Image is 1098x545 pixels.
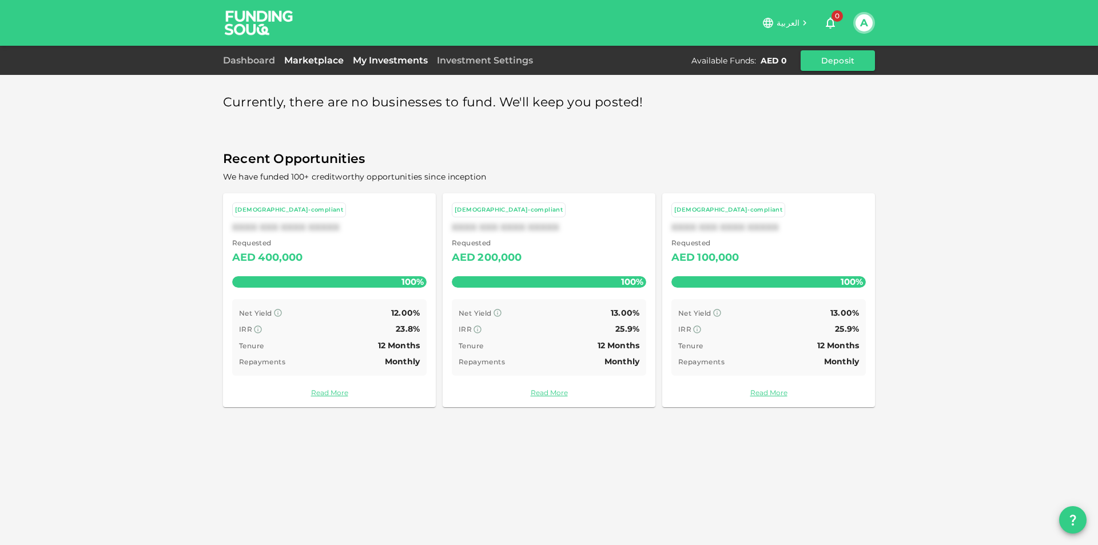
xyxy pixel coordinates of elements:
[671,237,739,249] span: Requested
[223,55,280,66] a: Dashboard
[678,357,725,366] span: Repayments
[615,324,639,334] span: 25.9%
[832,10,843,22] span: 0
[258,249,303,267] div: 400,000
[678,341,703,350] span: Tenure
[838,273,866,290] span: 100%
[452,237,522,249] span: Requested
[856,14,873,31] button: A
[674,205,782,215] div: [DEMOGRAPHIC_DATA]-compliant
[443,193,655,407] a: [DEMOGRAPHIC_DATA]-compliantXXXX XXX XXXX XXXXX Requested AED200,000100% Net Yield 13.00% IRR 25....
[391,308,420,318] span: 12.00%
[671,249,695,267] div: AED
[662,193,875,407] a: [DEMOGRAPHIC_DATA]-compliantXXXX XXX XXXX XXXXX Requested AED100,000100% Net Yield 13.00% IRR 25....
[432,55,538,66] a: Investment Settings
[223,193,436,407] a: [DEMOGRAPHIC_DATA]-compliantXXXX XXX XXXX XXXXX Requested AED400,000100% Net Yield 12.00% IRR 23....
[459,325,472,333] span: IRR
[399,273,427,290] span: 100%
[239,357,285,366] span: Repayments
[455,205,563,215] div: [DEMOGRAPHIC_DATA]-compliant
[671,222,866,233] div: XXXX XXX XXXX XXXXX
[223,92,643,114] span: Currently, there are no businesses to fund. We'll keep you posted!
[239,341,264,350] span: Tenure
[777,18,799,28] span: العربية
[232,222,427,233] div: XXXX XXX XXXX XXXXX
[830,308,859,318] span: 13.00%
[223,172,486,182] span: We have funded 100+ creditworthy opportunities since inception
[604,356,639,367] span: Monthly
[1059,506,1087,534] button: question
[396,324,420,334] span: 23.8%
[385,356,420,367] span: Monthly
[611,308,639,318] span: 13.00%
[232,237,303,249] span: Requested
[697,249,739,267] div: 100,000
[452,249,475,267] div: AED
[761,55,787,66] div: AED 0
[691,55,756,66] div: Available Funds :
[835,324,859,334] span: 25.9%
[452,222,646,233] div: XXXX XXX XXXX XXXXX
[459,341,483,350] span: Tenure
[819,11,842,34] button: 0
[378,340,420,351] span: 12 Months
[239,309,272,317] span: Net Yield
[817,340,859,351] span: 12 Months
[459,357,505,366] span: Repayments
[232,249,256,267] div: AED
[239,325,252,333] span: IRR
[598,340,639,351] span: 12 Months
[348,55,432,66] a: My Investments
[235,205,343,215] div: [DEMOGRAPHIC_DATA]-compliant
[801,50,875,71] button: Deposit
[232,387,427,398] a: Read More
[678,325,691,333] span: IRR
[223,148,875,170] span: Recent Opportunities
[478,249,522,267] div: 200,000
[618,273,646,290] span: 100%
[671,387,866,398] a: Read More
[459,309,492,317] span: Net Yield
[452,387,646,398] a: Read More
[824,356,859,367] span: Monthly
[678,309,711,317] span: Net Yield
[280,55,348,66] a: Marketplace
